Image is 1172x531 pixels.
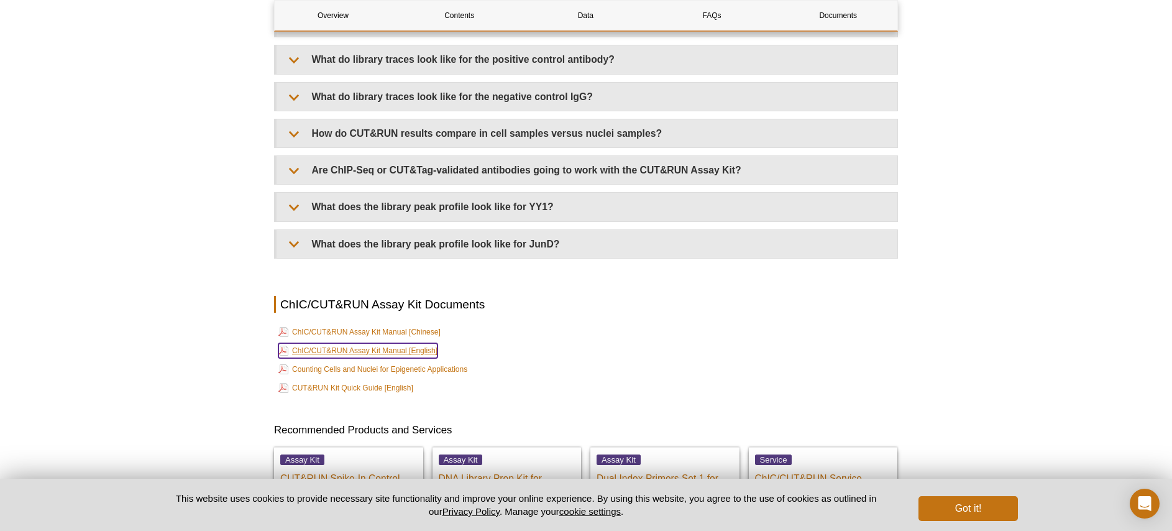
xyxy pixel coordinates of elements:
[442,506,500,517] a: Privacy Policy
[277,230,897,258] summary: What does the library peak profile look like for JunD?
[597,466,733,497] p: Dual Index Primers Set 1 for Illumina
[439,455,483,465] span: Assay Kit
[749,447,898,510] a: Service ChIC/CUT&RUN Service
[597,455,641,465] span: Assay Kit
[275,1,391,30] a: Overview
[278,362,467,377] a: Counting Cells and Nuclei for Epigenetic Applications
[1130,489,1160,519] div: Open Intercom Messenger
[278,381,413,395] a: CUT&RUN Kit Quick Guide [English]
[433,447,582,510] a: Assay Kit DNA Library Prep Kit for Illumina
[277,45,897,73] summary: What do library traces look like for the positive control antibody?
[277,119,897,147] summary: How do CUT&RUN results compare in cell samples versus nuclei samples?
[277,193,897,221] summary: What does the library peak profile look like for YY1?
[278,325,441,339] a: ChIC/CUT&RUN Assay Kit Manual [Chinese]
[439,466,575,497] p: DNA Library Prep Kit for Illumina
[154,492,898,518] p: This website uses cookies to provide necessary site functionality and improve your online experie...
[755,455,792,465] span: Service
[278,343,437,358] a: ChIC/CUT&RUN Assay Kit Manual [English]
[918,496,1018,521] button: Got it!
[755,466,892,485] p: ChIC/CUT&RUN Service
[280,466,417,485] p: CUT&RUN Spike-In Control
[401,1,518,30] a: Contents
[274,296,898,313] h2: ChIC/CUT&RUN Assay Kit Documents
[280,455,324,465] span: Assay Kit
[277,83,897,111] summary: What do library traces look like for the negative control IgG?
[654,1,771,30] a: FAQs
[274,423,898,438] h3: Recommended Products and Services
[277,156,897,184] summary: Are ChIP-Seq or CUT&Tag-validated antibodies going to work with the CUT&RUN Assay Kit?
[527,1,644,30] a: Data
[780,1,897,30] a: Documents
[590,447,739,510] a: Assay Kit Dual Index Primers Set 1 for Illumina
[559,506,621,517] button: cookie settings
[274,447,423,510] a: Assay Kit CUT&RUN Spike-In Control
